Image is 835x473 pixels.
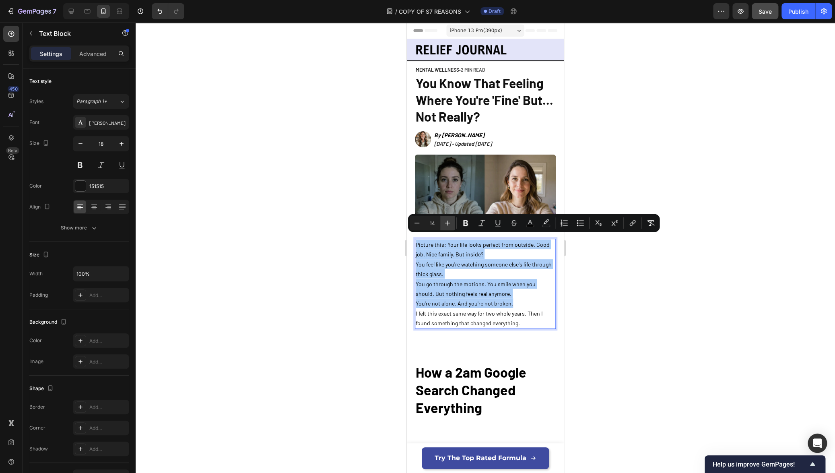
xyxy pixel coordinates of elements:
p: Settings [40,50,62,58]
button: Publish [781,3,815,19]
button: Show survey - Help us improve GemPages! [713,459,817,469]
button: Paragraph 1* [73,94,129,109]
div: Font [29,119,39,126]
div: Align [29,202,52,213]
p: 7 [53,6,56,16]
button: Save [752,3,778,19]
span: COPY OF S7 REASONS [399,7,461,16]
div: Shadow [29,445,48,452]
p: Text Block [39,29,107,38]
div: Corner [29,424,45,432]
div: Color [29,337,42,344]
div: Beta [6,147,19,154]
button: Show more [29,221,129,235]
span: Help us improve GemPages! [713,461,808,468]
p: Advanced [79,50,107,58]
div: Add... [89,446,127,453]
iframe: Design area [407,23,564,473]
div: Open Intercom Messenger [808,434,827,453]
span: Save [759,8,772,15]
div: Size [29,138,51,149]
div: Add... [89,404,127,411]
div: Image [29,358,43,365]
div: Add... [89,292,127,299]
div: Background [29,317,68,328]
div: Shape [29,383,55,394]
div: Add... [89,337,127,345]
div: 450 [8,86,19,92]
div: Text style [29,78,52,85]
div: 151515 [89,183,127,190]
div: Padding [29,291,48,299]
div: Border [29,403,45,411]
div: Publish [788,7,808,16]
div: Show more [61,224,98,232]
div: Add... [89,358,127,366]
div: Size [29,250,51,260]
span: / [395,7,397,16]
button: 7 [3,3,60,19]
input: Auto [73,266,129,281]
div: Styles [29,98,43,105]
span: Draft [489,8,501,15]
div: Width [29,270,43,277]
div: Color [29,182,42,190]
div: Undo/Redo [152,3,184,19]
span: Paragraph 1* [76,98,107,105]
div: Add... [89,425,127,432]
div: [PERSON_NAME] [89,119,127,126]
div: Editor contextual toolbar [408,214,660,232]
